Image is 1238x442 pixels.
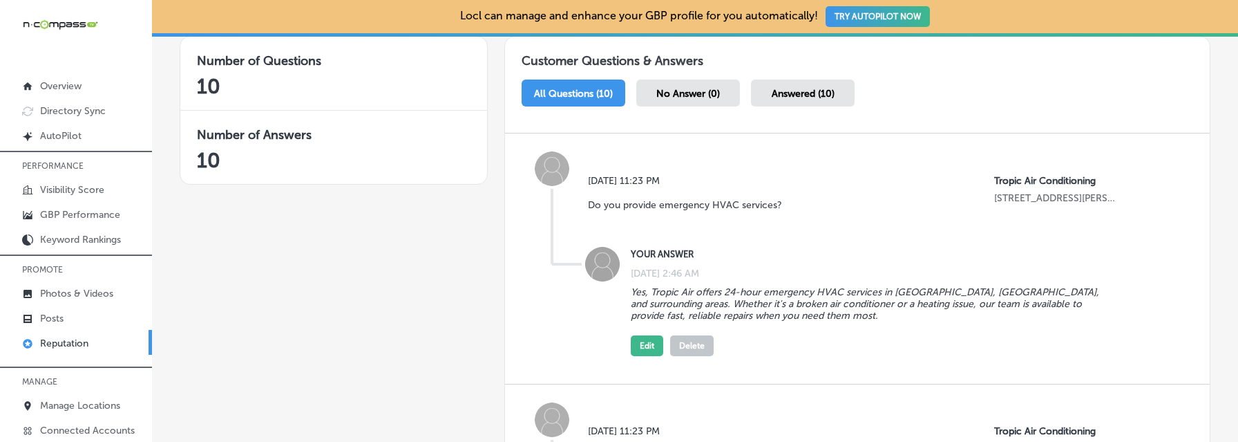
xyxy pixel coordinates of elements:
[197,53,470,68] h3: Number of Questions
[40,425,135,436] p: Connected Accounts
[40,313,64,324] p: Posts
[40,209,120,221] p: GBP Performance
[772,88,835,100] span: Answered (10)
[631,268,699,279] label: [DATE] 2:46 AM
[505,37,1210,74] h1: Customer Questions & Answers
[40,80,82,92] p: Overview
[631,249,1112,259] label: YOUR ANSWER
[656,88,720,100] span: No Answer (0)
[534,88,613,100] span: All Questions (10)
[40,338,88,349] p: Reputation
[631,286,1112,322] p: Yes, Tropic Air offers 24-hour emergency HVAC services in [GEOGRAPHIC_DATA], [GEOGRAPHIC_DATA], a...
[994,175,1118,187] p: Tropic Air Conditioning
[670,335,714,356] button: Delete
[588,199,782,211] p: Do you provide emergency HVAC services?
[588,175,792,187] label: [DATE] 11:23 PM
[40,400,120,412] p: Manage Locations
[826,6,930,27] button: TRY AUTOPILOT NOW
[40,184,104,196] p: Visibility Score
[588,425,993,437] label: [DATE] 11:23 PM
[631,335,663,356] button: Edit
[197,148,470,173] h2: 10
[22,18,98,31] img: 660ab0bf-5cc7-4cb8-ba1c-48b5ae0f18e60NCTV_CLogo_TV_Black_-500x88.png
[994,425,1118,437] p: Tropic Air Conditioning
[40,105,106,117] p: Directory Sync
[197,74,470,99] h2: 10
[40,288,113,300] p: Photos & Videos
[40,234,121,246] p: Keyword Rankings
[40,130,82,142] p: AutoPilot
[994,192,1118,204] p: 1342 whitfield ave
[197,127,470,142] h3: Number of Answers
